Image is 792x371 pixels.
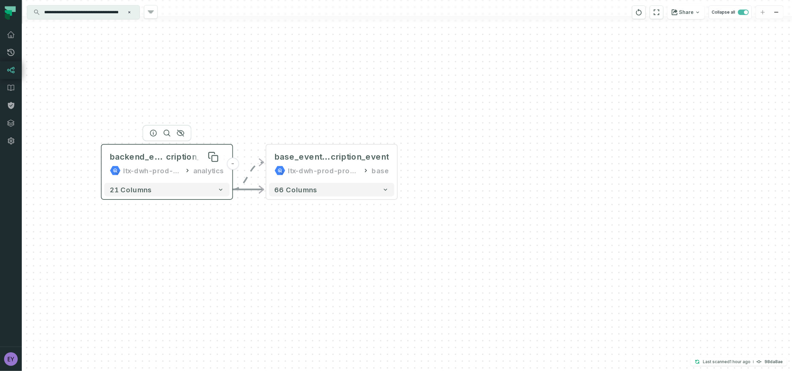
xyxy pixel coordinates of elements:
div: analytics [194,165,224,176]
span: 66 columns [275,185,318,194]
div: ltx-dwh-prod-raw [124,165,181,176]
button: Collapse all [709,5,752,19]
span: cription_event [331,151,389,162]
img: avatar of eyal [4,352,18,366]
span: cription_event [166,151,224,162]
span: 21 columns [110,185,152,194]
div: base_eventpay_appstore_subscription_event [275,151,389,162]
p: Last scanned [703,358,750,365]
button: zoom out [770,6,783,19]
div: backend_eventpay_appstore_subscription_event [110,151,224,162]
h4: 98da8ae [764,360,783,364]
relative-time: Sep 9, 2025, 12:24 PM GMT+3 [730,359,750,364]
g: Edge from 3f14e604d569e7fe983498f34f7815cc to 17f962b4b101421afa878a8694b7b134 [232,162,263,190]
div: ltx-dwh-prod-processed [288,165,360,176]
button: Clear search query [126,9,133,16]
div: base [372,165,389,176]
span: backend_eventpay_appstore_subs [110,151,166,162]
button: - [227,158,239,170]
button: Last scanned[DATE] 12:24:39 PM98da8ae [691,358,787,366]
button: Share [667,5,705,19]
span: base_eventpay_appstore_subs [275,151,331,162]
